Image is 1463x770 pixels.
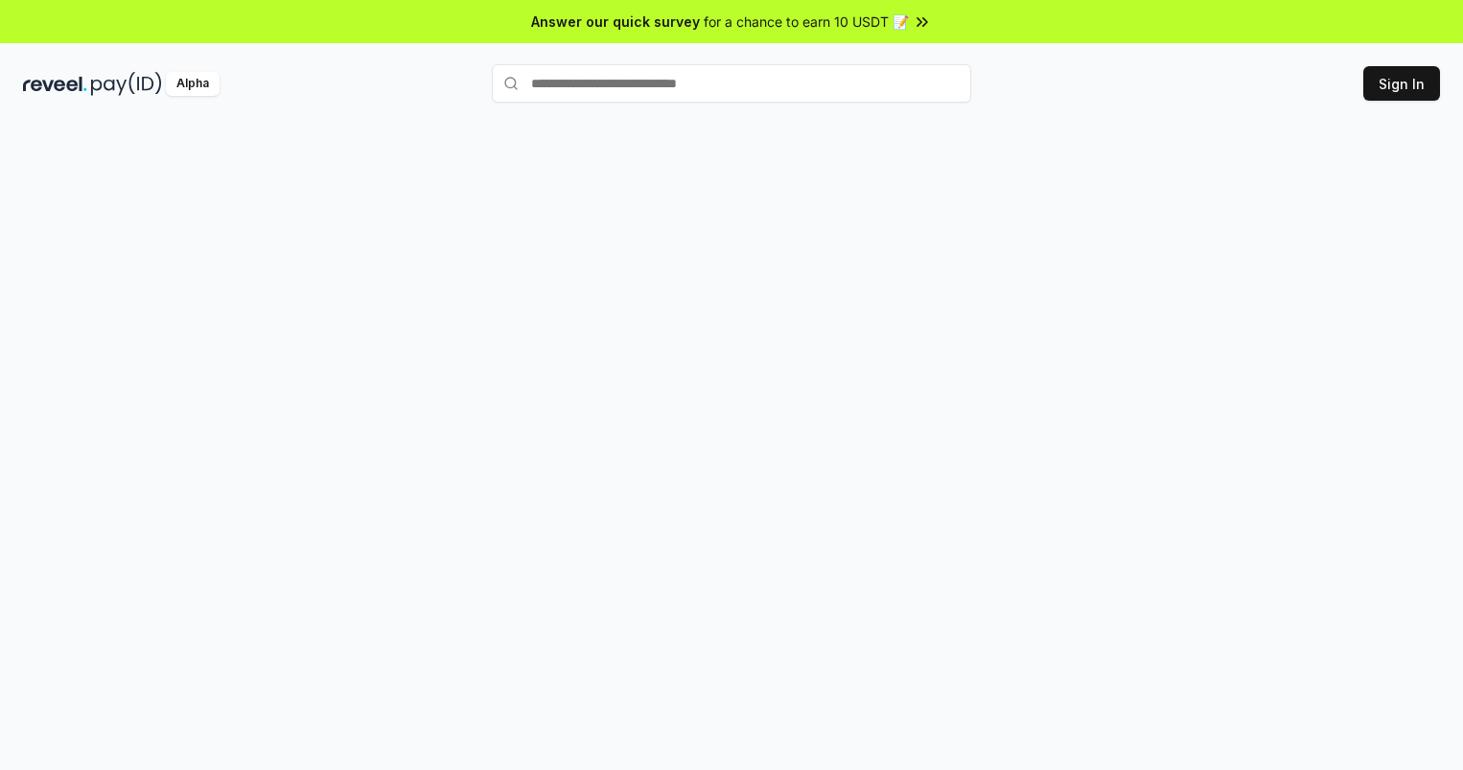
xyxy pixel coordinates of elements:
button: Sign In [1363,66,1440,101]
img: pay_id [91,72,162,96]
span: for a chance to earn 10 USDT 📝 [704,12,909,32]
span: Answer our quick survey [531,12,700,32]
div: Alpha [166,72,220,96]
img: reveel_dark [23,72,87,96]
